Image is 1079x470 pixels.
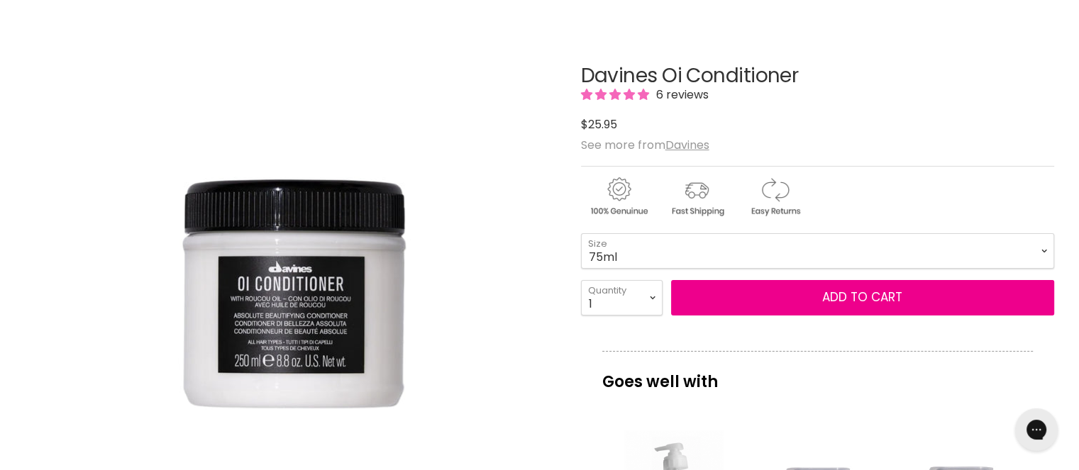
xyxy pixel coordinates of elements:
[602,351,1033,398] p: Goes well with
[652,86,709,103] span: 6 reviews
[671,280,1054,315] button: Add to cart
[581,137,709,153] span: See more from
[581,86,652,103] span: 4.83 stars
[581,116,617,133] span: $25.95
[581,65,1054,87] h1: Davines Oi Conditioner
[822,289,902,306] span: Add to cart
[581,280,663,315] select: Quantity
[581,175,656,218] img: genuine.gif
[1008,403,1065,456] iframe: Gorgias live chat messenger
[737,175,812,218] img: returns.gif
[659,175,734,218] img: shipping.gif
[665,137,709,153] a: Davines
